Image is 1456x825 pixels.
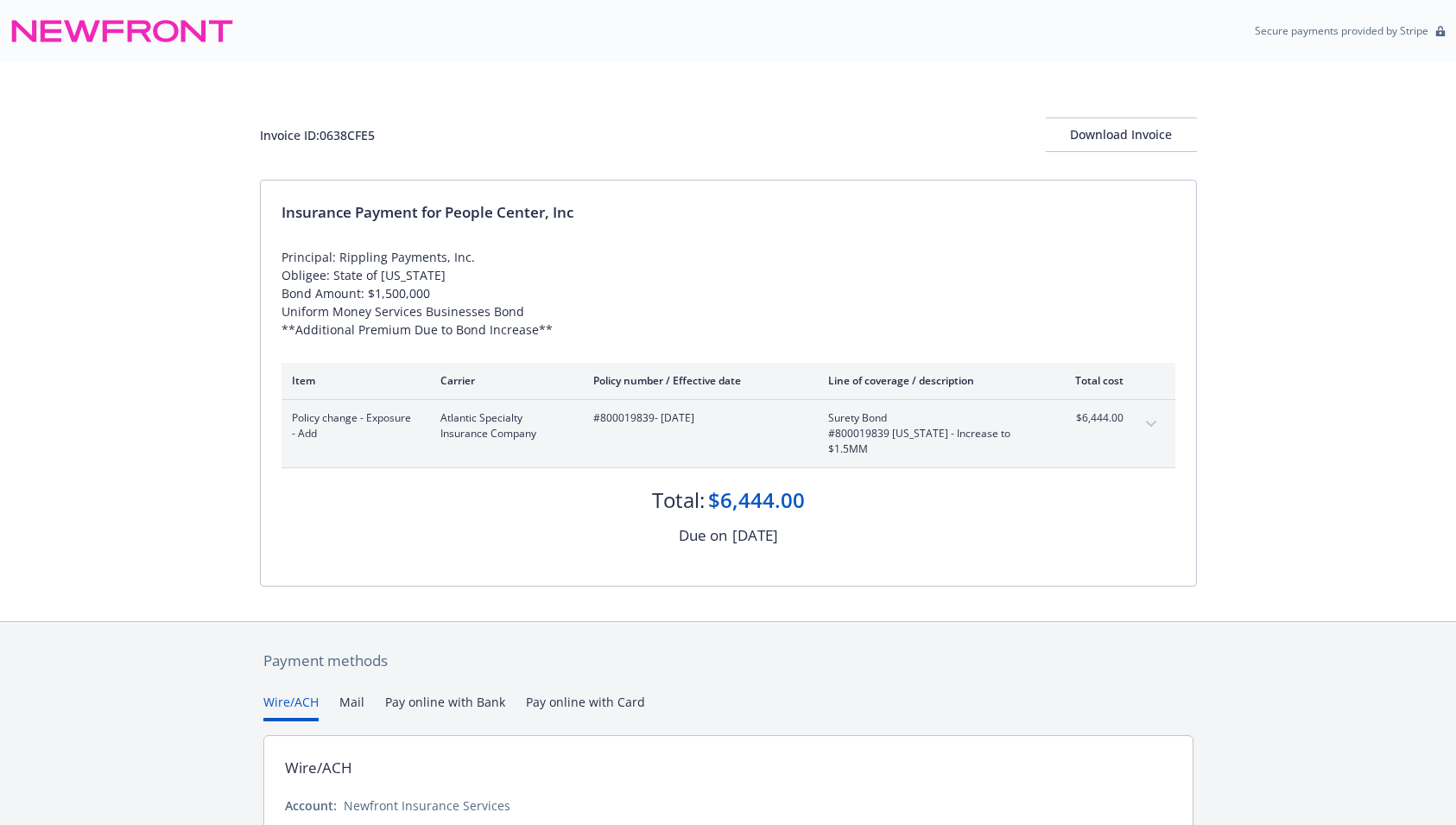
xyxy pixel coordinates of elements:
[344,796,510,815] div: Newfront Insurance Services
[385,693,505,721] button: Pay online with Bank
[292,410,413,441] span: Policy change - Exposure - Add
[828,373,1031,388] div: Line of coverage / description
[263,693,319,721] button: Wire/ACH
[1137,410,1165,438] button: expand content
[339,693,364,721] button: Mail
[1046,117,1197,152] button: Download Invoice
[593,410,801,426] span: #800019839 - [DATE]
[260,126,375,144] div: Invoice ID: 0638CFE5
[282,201,1175,224] div: Insurance Payment for People Center, Inc
[828,410,1031,426] span: Surety Bond
[282,400,1175,467] div: Policy change - Exposure - AddAtlantic Specialty Insurance Company#800019839- [DATE]Surety Bond#8...
[285,757,352,779] div: Wire/ACH
[285,796,337,815] div: Account:
[263,650,1193,672] div: Payment methods
[1255,23,1428,38] p: Secure payments provided by Stripe
[440,410,566,441] span: Atlantic Specialty Insurance Company
[828,410,1031,457] span: Surety Bond#800019839 [US_STATE] - Increase to $1.5MM
[828,426,1031,457] span: #800019839 [US_STATE] - Increase to $1.5MM
[679,524,727,547] div: Due on
[292,373,413,388] div: Item
[593,373,801,388] div: Policy number / Effective date
[652,485,705,515] div: Total:
[708,485,805,515] div: $6,444.00
[1059,373,1124,388] div: Total cost
[440,373,566,388] div: Carrier
[1046,118,1197,151] div: Download Invoice
[282,248,1175,339] div: Principal: Rippling Payments, Inc. Obligee: State of [US_STATE] Bond Amount: $1,500,000 Uniform M...
[1059,410,1124,426] span: $6,444.00
[526,693,645,721] button: Pay online with Card
[732,524,778,547] div: [DATE]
